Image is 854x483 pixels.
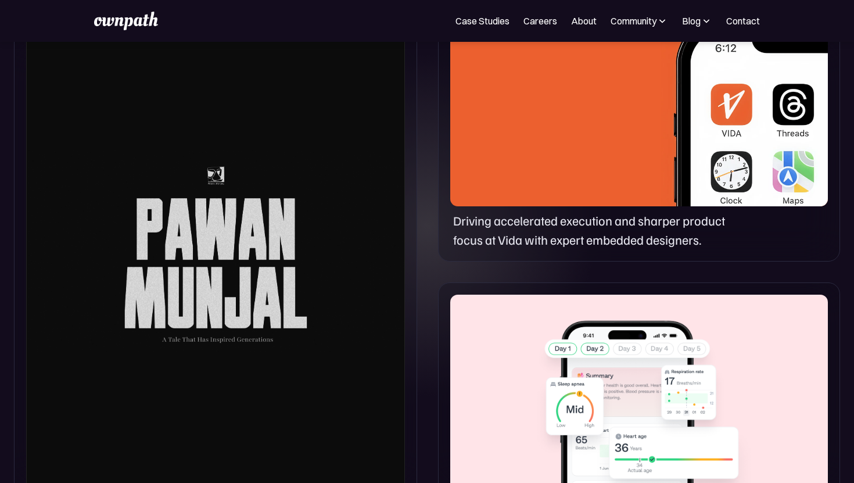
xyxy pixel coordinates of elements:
a: Careers [523,14,557,28]
a: About [571,14,597,28]
a: Case Studies [455,14,509,28]
div: Blog [682,14,701,28]
div: Community [611,14,668,28]
p: Driving accelerated execution and sharper product focus at Vida with expert embedded designers. [453,211,745,249]
a: Contact [726,14,760,28]
div: Community [611,14,656,28]
div: Blog [682,14,712,28]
